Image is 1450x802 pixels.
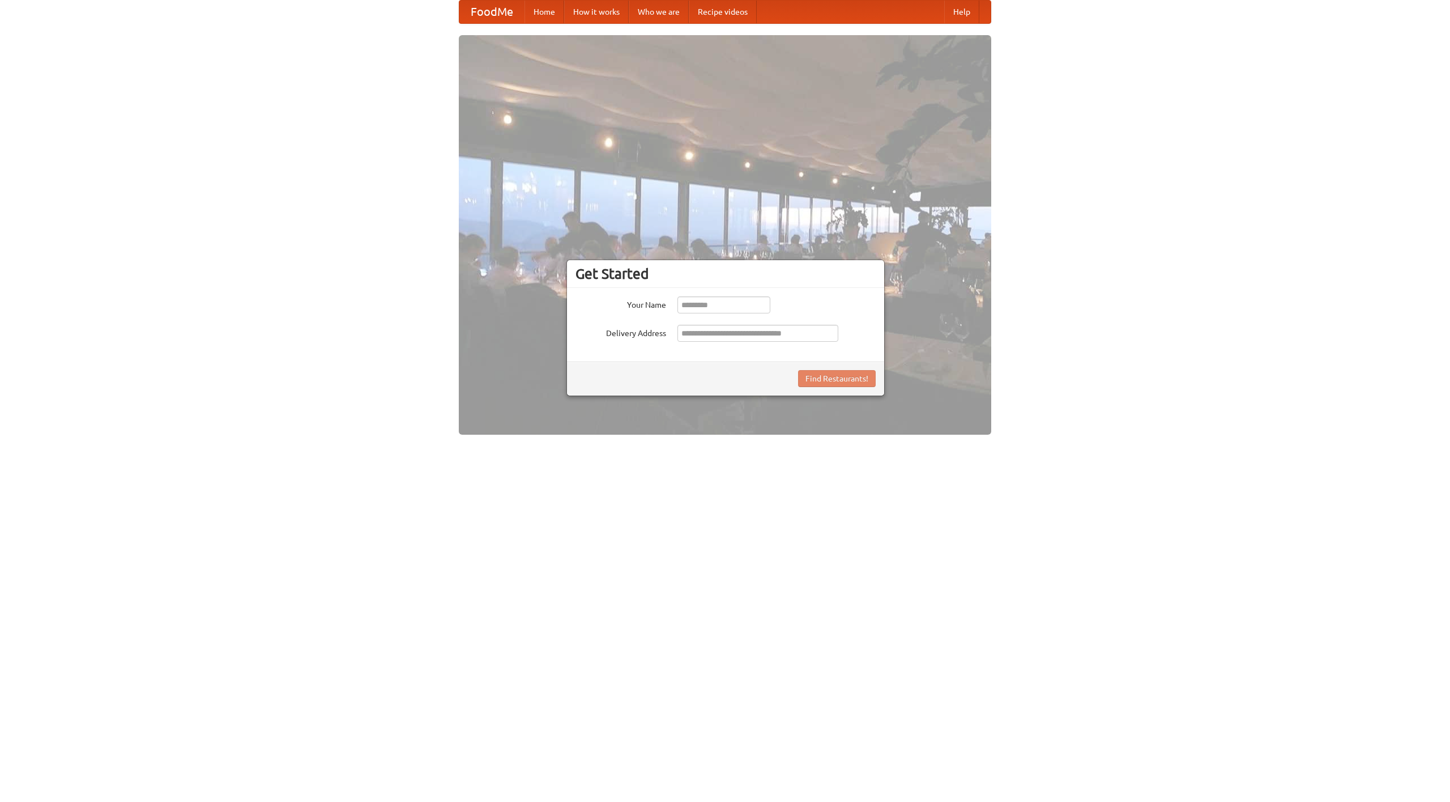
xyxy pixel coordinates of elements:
a: Help [944,1,979,23]
button: Find Restaurants! [798,370,876,387]
label: Your Name [575,296,666,311]
a: Recipe videos [689,1,757,23]
a: Home [524,1,564,23]
a: FoodMe [459,1,524,23]
label: Delivery Address [575,325,666,339]
h3: Get Started [575,265,876,282]
a: Who we are [629,1,689,23]
a: How it works [564,1,629,23]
